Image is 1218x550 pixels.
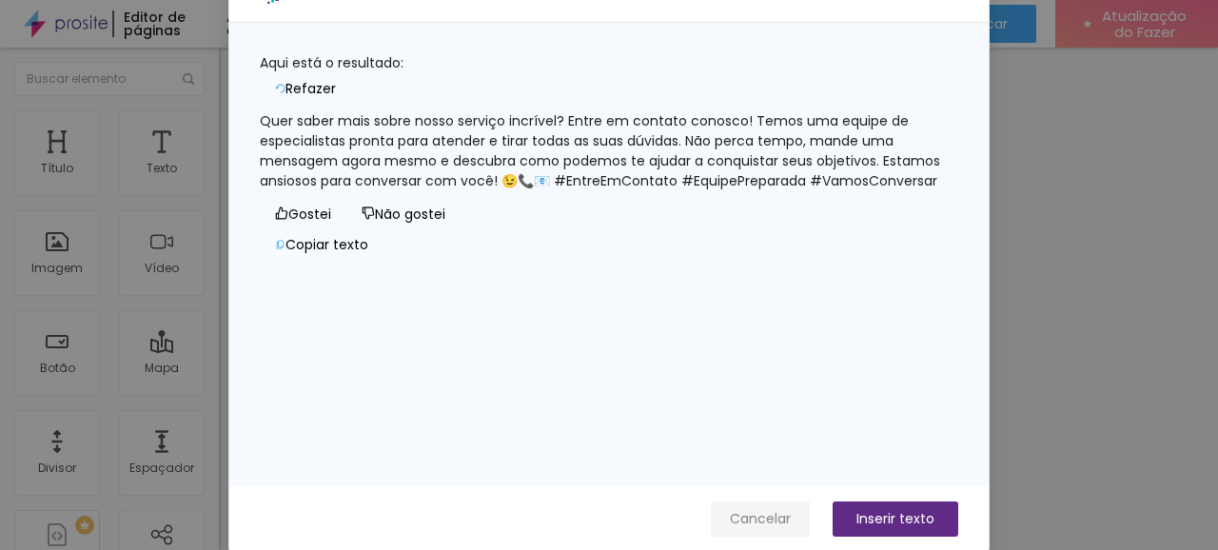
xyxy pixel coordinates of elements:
font: Refazer [285,79,336,98]
button: Não gostei [346,199,461,229]
span: não gosto [362,206,375,220]
button: Inserir texto [833,501,958,537]
font: Não gostei [375,205,445,224]
span: como [275,206,288,220]
button: Cancelar [711,501,810,537]
font: Inserir texto [856,509,934,528]
button: Gostei [260,199,346,229]
font: Cancelar [730,509,791,528]
button: Copiar texto [260,229,383,260]
font: Copiar texto [285,235,368,254]
button: Refazer [260,73,351,104]
font: Gostei [288,205,331,224]
font: Aqui está o resultado: [260,53,403,72]
font: Quer saber mais sobre nosso serviço incrível? Entre em contato conosco! Temos uma equipe de espec... [260,111,944,190]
